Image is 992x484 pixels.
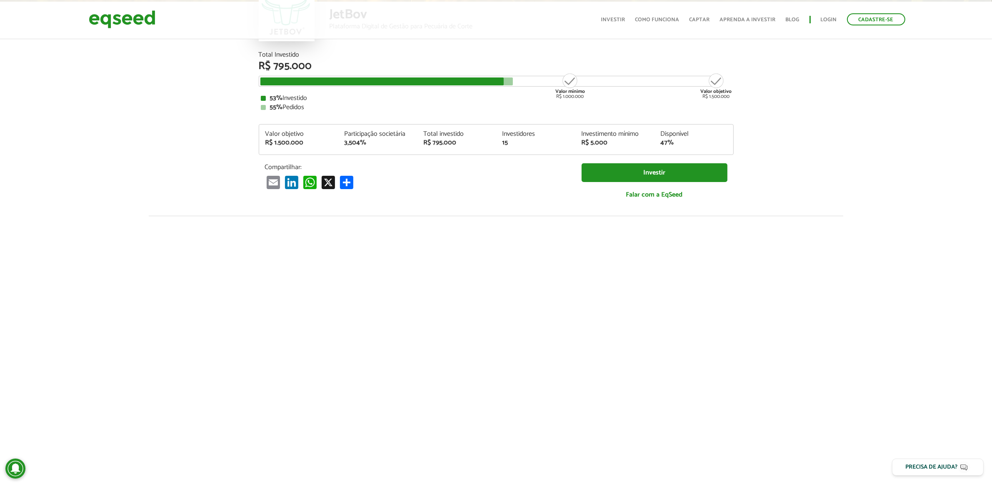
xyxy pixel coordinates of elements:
[635,17,680,22] a: Como funciona
[786,17,800,22] a: Blog
[270,92,283,104] strong: 53%
[261,104,732,111] div: Pedidos
[502,131,569,137] div: Investidores
[344,131,411,137] div: Participação societária
[259,61,734,72] div: R$ 795.000
[265,175,282,189] a: Email
[581,140,648,146] div: R$ 5.000
[89,8,155,30] img: EqSeed
[720,17,776,22] a: Aprenda a investir
[270,102,283,113] strong: 55%
[265,140,332,146] div: R$ 1.500.000
[601,17,625,22] a: Investir
[423,140,490,146] div: R$ 795.000
[259,52,734,58] div: Total Investido
[821,17,837,22] a: Login
[502,140,569,146] div: 15
[660,140,727,146] div: 47%
[582,163,727,182] a: Investir
[320,175,337,189] a: X
[701,87,732,95] strong: Valor objetivo
[261,95,732,102] div: Investido
[423,131,490,137] div: Total investido
[660,131,727,137] div: Disponível
[582,186,727,203] a: Falar com a EqSeed
[302,175,318,189] a: WhatsApp
[338,175,355,189] a: Compartilhar
[265,131,332,137] div: Valor objetivo
[555,87,585,95] strong: Valor mínimo
[581,131,648,137] div: Investimento mínimo
[344,140,411,146] div: 3,504%
[701,72,732,99] div: R$ 1.500.000
[690,17,710,22] a: Captar
[847,13,905,25] a: Cadastre-se
[265,163,569,171] p: Compartilhar:
[555,72,586,99] div: R$ 1.000.000
[283,175,300,189] a: LinkedIn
